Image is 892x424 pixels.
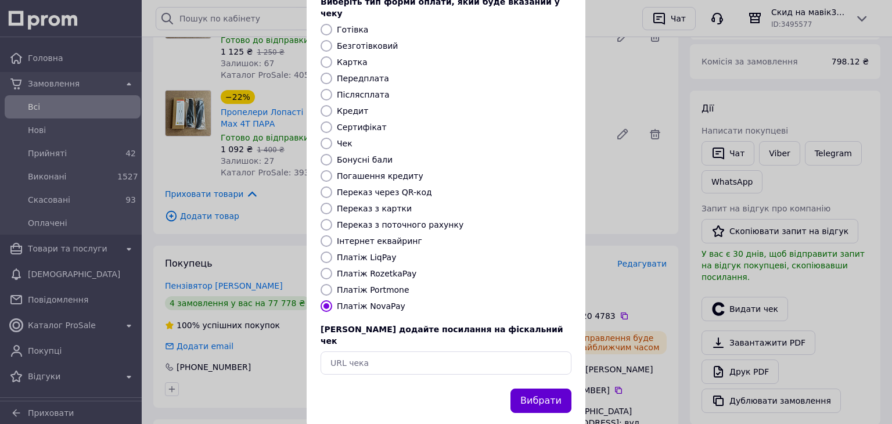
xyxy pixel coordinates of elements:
[337,90,390,99] label: Післясплата
[337,106,368,116] label: Кредит
[337,155,393,164] label: Бонусні бали
[337,188,432,197] label: Переказ через QR-код
[337,269,416,278] label: Платіж RozetkaPay
[510,389,571,414] button: Вибрати
[337,220,463,229] label: Переказ з поточного рахунку
[337,74,389,83] label: Передплата
[321,351,571,375] input: URL чека
[337,58,368,67] label: Картка
[337,171,423,181] label: Погашення кредиту
[337,204,412,213] label: Переказ з картки
[337,236,422,246] label: Інтернет еквайринг
[337,285,409,294] label: Платіж Portmone
[321,325,563,346] span: [PERSON_NAME] додайте посилання на фіскальний чек
[337,41,398,51] label: Безготівковий
[337,25,368,34] label: Готівка
[337,123,387,132] label: Сертифікат
[337,301,405,311] label: Платіж NovaPay
[337,253,396,262] label: Платіж LiqPay
[337,139,353,148] label: Чек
